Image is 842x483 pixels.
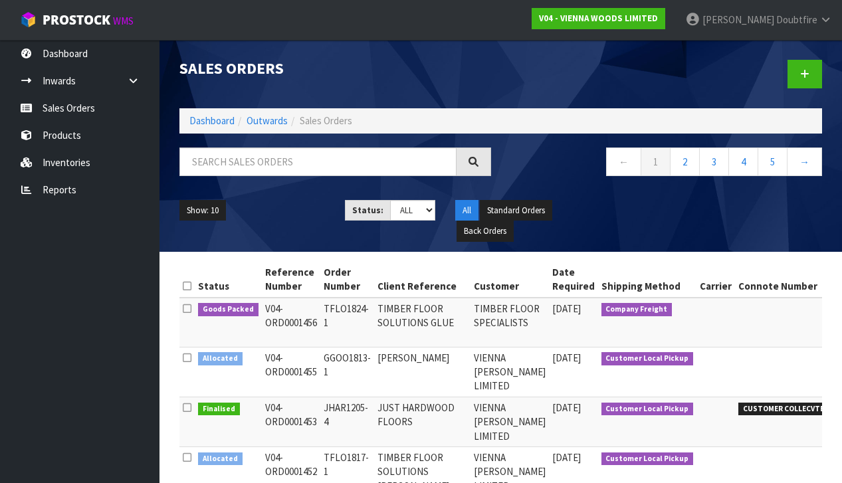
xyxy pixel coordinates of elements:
[601,403,694,416] span: Customer Local Pickup
[480,200,552,221] button: Standard Orders
[728,147,758,176] a: 4
[198,452,243,466] span: Allocated
[471,397,549,446] td: VIENNA [PERSON_NAME] LIMITED
[552,451,581,464] span: [DATE]
[320,397,374,446] td: JHAR1205-4
[511,147,823,180] nav: Page navigation
[374,298,471,347] td: TIMBER FLOOR SOLUTIONS GLUE
[471,262,549,298] th: Customer
[696,262,735,298] th: Carrier
[598,262,697,298] th: Shipping Method
[457,221,514,242] button: Back Orders
[320,262,374,298] th: Order Number
[699,147,729,176] a: 3
[195,262,262,298] th: Status
[43,11,110,29] span: ProStock
[374,262,471,298] th: Client Reference
[198,303,259,316] span: Goods Packed
[262,262,320,298] th: Reference Number
[552,302,581,315] span: [DATE]
[247,114,288,127] a: Outwards
[758,147,788,176] a: 5
[539,13,658,24] strong: V04 - VIENNA WOODS LIMITED
[601,452,694,466] span: Customer Local Pickup
[374,347,471,397] td: [PERSON_NAME]
[670,147,700,176] a: 2
[300,114,352,127] span: Sales Orders
[471,347,549,397] td: VIENNA [PERSON_NAME] LIMITED
[702,13,774,26] span: [PERSON_NAME]
[262,397,320,446] td: V04-ORD0001453
[198,352,243,365] span: Allocated
[179,200,226,221] button: Show: 10
[738,403,833,416] span: CUSTOMER COLLECVTED
[601,303,673,316] span: Company Freight
[262,298,320,347] td: V04-ORD0001456
[455,200,478,221] button: All
[320,298,374,347] td: TFLO1824-1
[552,351,581,364] span: [DATE]
[601,352,694,365] span: Customer Local Pickup
[776,13,817,26] span: Doubtfire
[552,401,581,414] span: [DATE]
[735,262,837,298] th: Connote Number
[549,262,598,298] th: Date Required
[471,298,549,347] td: TIMBER FLOOR SPECIALISTS
[20,11,37,28] img: cube-alt.png
[179,147,457,176] input: Search sales orders
[179,60,491,77] h1: Sales Orders
[374,397,471,446] td: JUST HARDWOOD FLOORS
[262,347,320,397] td: V04-ORD0001455
[113,15,134,27] small: WMS
[641,147,671,176] a: 1
[320,347,374,397] td: GGOO1813-1
[189,114,235,127] a: Dashboard
[787,147,822,176] a: →
[352,205,383,216] strong: Status:
[606,147,641,176] a: ←
[198,403,240,416] span: Finalised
